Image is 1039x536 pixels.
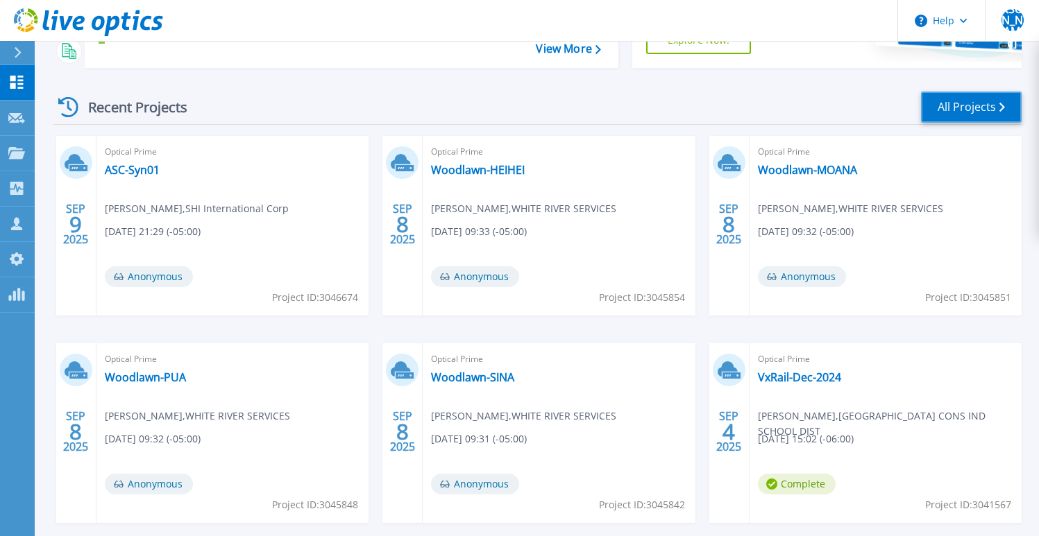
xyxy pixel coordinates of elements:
[396,426,409,438] span: 8
[758,370,841,384] a: VxRail-Dec-2024
[105,266,193,287] span: Anonymous
[105,370,186,384] a: Woodlawn-PUA
[69,218,82,230] span: 9
[272,290,358,305] span: Project ID: 3046674
[758,201,943,216] span: [PERSON_NAME] , WHITE RIVER SERVICES
[431,370,514,384] a: Woodlawn-SINA
[431,474,519,494] span: Anonymous
[758,163,857,177] a: Woodlawn-MOANA
[431,163,525,177] a: Woodlawn-HEIHEI
[105,431,201,447] span: [DATE] 09:32 (-05:00)
[758,352,1013,367] span: Optical Prime
[758,144,1013,159] span: Optical Prime
[105,474,193,494] span: Anonymous
[389,199,416,250] div: SEP 2025
[723,426,735,438] span: 4
[758,224,854,239] span: [DATE] 09:32 (-05:00)
[431,352,686,367] span: Optical Prime
[105,224,201,239] span: [DATE] 21:29 (-05:00)
[716,199,742,250] div: SEP 2025
[925,497,1011,512] span: Project ID: 3041567
[105,201,289,216] span: [PERSON_NAME] , SHI International Corp
[599,290,685,305] span: Project ID: 3045854
[599,497,685,512] span: Project ID: 3045842
[69,426,82,438] span: 8
[921,92,1022,123] a: All Projects
[758,266,846,287] span: Anonymous
[105,144,360,159] span: Optical Prime
[925,290,1011,305] span: Project ID: 3045851
[431,408,616,424] span: [PERSON_NAME] , WHITE RIVER SERVICES
[758,408,1022,439] span: [PERSON_NAME] , [GEOGRAPHIC_DATA] CONS IND SCHOOL DIST
[536,42,600,55] a: View More
[62,199,89,250] div: SEP 2025
[105,163,160,177] a: ASC-Syn01
[396,218,409,230] span: 8
[758,474,836,494] span: Complete
[716,406,742,457] div: SEP 2025
[431,224,527,239] span: [DATE] 09:33 (-05:00)
[431,431,527,447] span: [DATE] 09:31 (-05:00)
[53,90,206,124] div: Recent Projects
[431,266,519,287] span: Anonymous
[105,352,360,367] span: Optical Prime
[758,431,854,447] span: [DATE] 15:02 (-06:00)
[431,144,686,159] span: Optical Prime
[105,408,290,424] span: [PERSON_NAME] , WHITE RIVER SERVICES
[272,497,358,512] span: Project ID: 3045848
[723,218,735,230] span: 8
[62,406,89,457] div: SEP 2025
[431,201,616,216] span: [PERSON_NAME] , WHITE RIVER SERVICES
[389,406,416,457] div: SEP 2025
